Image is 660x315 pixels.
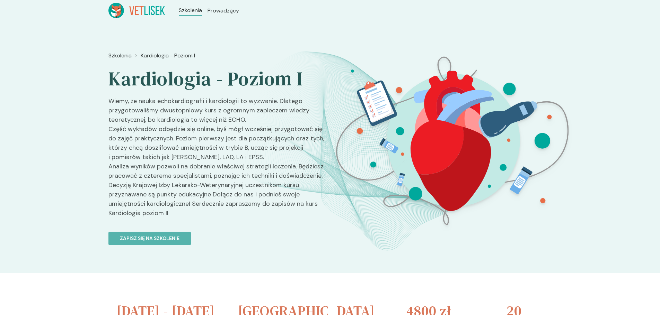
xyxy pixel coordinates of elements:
a: Szkolenia [179,6,202,15]
a: Kardiologia - Poziom I [141,52,195,60]
a: Zapisz się na szkolenie [108,223,325,245]
img: ZpbGfB5LeNNTxNm2_KardioI_BT.svg [329,49,575,233]
p: Wiemy, że nauka echokardiografii i kardiologii to wyzwanie. Dlatego przygotowaliśmy dwustopniowy ... [108,96,325,223]
a: Prowadzący [208,7,239,15]
h2: Kardiologia - Poziom I [108,67,325,91]
button: Zapisz się na szkolenie [108,232,191,245]
a: Szkolenia [108,52,132,60]
p: Zapisz się na szkolenie [120,235,179,242]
